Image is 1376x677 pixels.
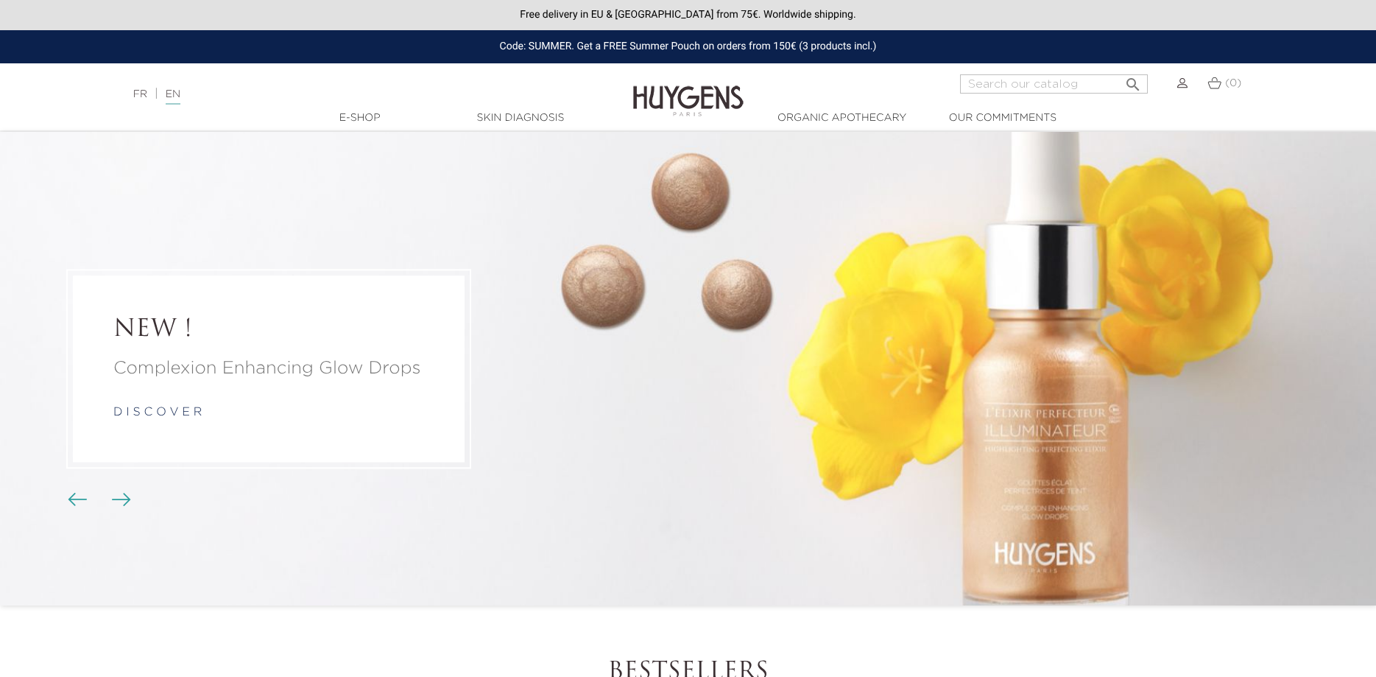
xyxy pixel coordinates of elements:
[769,111,916,126] a: Organic Apothecary
[113,407,202,418] a: d i s c o v e r
[633,62,744,119] img: Huygens
[113,355,424,382] a: Complexion Enhancing Glow Drops
[1124,71,1142,89] i: 
[74,489,121,511] div: Carousel buttons
[286,111,434,126] a: E-Shop
[447,111,594,126] a: Skin Diagnosis
[166,89,180,105] a: EN
[1225,78,1241,88] span: (0)
[133,89,147,99] a: FR
[929,111,1076,126] a: Our commitments
[1120,70,1146,90] button: 
[960,74,1148,94] input: Search
[113,316,424,344] a: NEW !
[126,85,562,103] div: |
